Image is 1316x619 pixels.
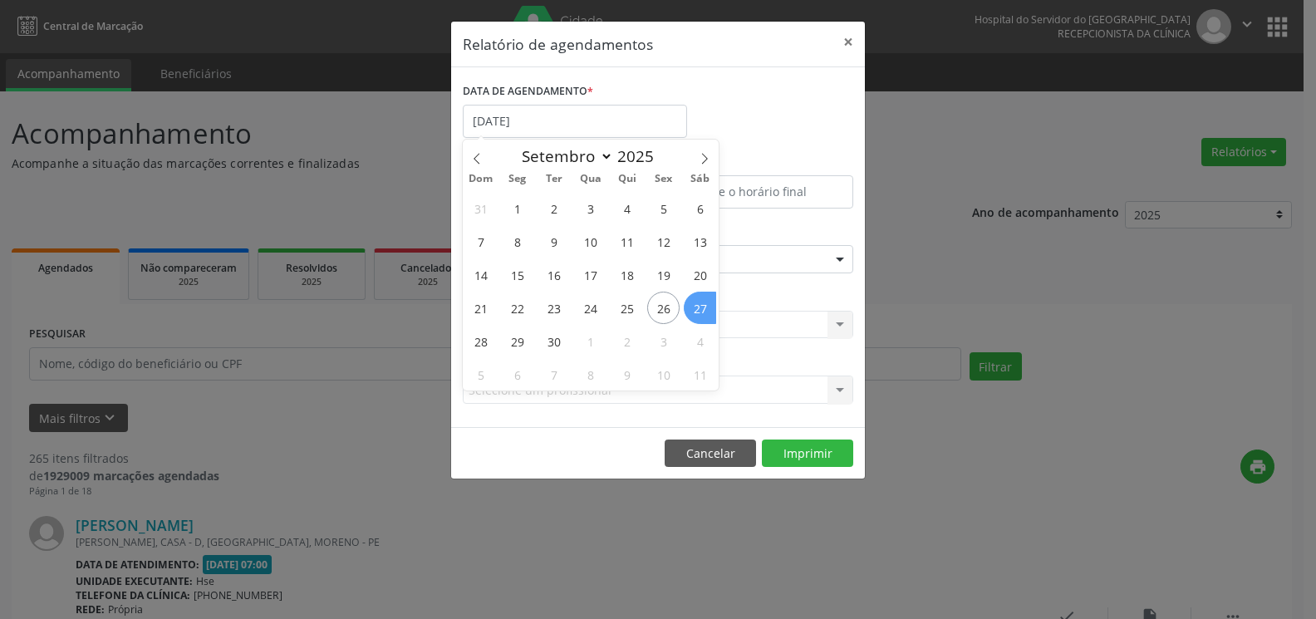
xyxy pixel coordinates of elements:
[501,358,533,391] span: Outubro 6, 2025
[682,174,719,184] span: Sáb
[463,79,593,105] label: DATA DE AGENDAMENTO
[501,325,533,357] span: Setembro 29, 2025
[684,292,716,324] span: Setembro 27, 2025
[611,292,643,324] span: Setembro 25, 2025
[463,33,653,55] h5: Relatório de agendamentos
[574,325,606,357] span: Outubro 1, 2025
[647,192,680,224] span: Setembro 5, 2025
[684,325,716,357] span: Outubro 4, 2025
[538,325,570,357] span: Setembro 30, 2025
[513,145,613,168] select: Month
[762,440,853,468] button: Imprimir
[684,225,716,258] span: Setembro 13, 2025
[501,192,533,224] span: Setembro 1, 2025
[464,292,497,324] span: Setembro 21, 2025
[499,174,536,184] span: Seg
[574,292,606,324] span: Setembro 24, 2025
[647,258,680,291] span: Setembro 19, 2025
[538,258,570,291] span: Setembro 16, 2025
[464,258,497,291] span: Setembro 14, 2025
[611,192,643,224] span: Setembro 4, 2025
[538,192,570,224] span: Setembro 2, 2025
[536,174,572,184] span: Ter
[464,192,497,224] span: Agosto 31, 2025
[609,174,646,184] span: Qui
[647,225,680,258] span: Setembro 12, 2025
[464,358,497,391] span: Outubro 5, 2025
[665,440,756,468] button: Cancelar
[832,22,865,62] button: Close
[572,174,609,184] span: Qua
[611,225,643,258] span: Setembro 11, 2025
[463,174,499,184] span: Dom
[611,358,643,391] span: Outubro 9, 2025
[684,358,716,391] span: Outubro 11, 2025
[538,358,570,391] span: Outubro 7, 2025
[538,292,570,324] span: Setembro 23, 2025
[647,358,680,391] span: Outubro 10, 2025
[574,225,606,258] span: Setembro 10, 2025
[684,192,716,224] span: Setembro 6, 2025
[538,225,570,258] span: Setembro 9, 2025
[501,258,533,291] span: Setembro 15, 2025
[574,258,606,291] span: Setembro 17, 2025
[501,292,533,324] span: Setembro 22, 2025
[662,175,853,209] input: Selecione o horário final
[611,258,643,291] span: Setembro 18, 2025
[463,105,687,138] input: Selecione uma data ou intervalo
[646,174,682,184] span: Sex
[662,150,853,175] label: ATÉ
[684,258,716,291] span: Setembro 20, 2025
[574,192,606,224] span: Setembro 3, 2025
[464,325,497,357] span: Setembro 28, 2025
[574,358,606,391] span: Outubro 8, 2025
[647,292,680,324] span: Setembro 26, 2025
[501,225,533,258] span: Setembro 8, 2025
[647,325,680,357] span: Outubro 3, 2025
[613,145,668,167] input: Year
[611,325,643,357] span: Outubro 2, 2025
[464,225,497,258] span: Setembro 7, 2025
